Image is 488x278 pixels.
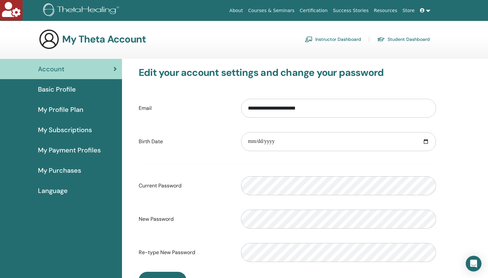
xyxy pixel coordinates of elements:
[305,34,361,44] a: Instructor Dashboard
[377,37,385,42] img: graduation-cap.svg
[134,135,236,148] label: Birth Date
[38,64,64,74] span: Account
[246,5,297,17] a: Courses & Seminars
[371,5,400,17] a: Resources
[62,33,146,45] h3: My Theta Account
[38,165,81,175] span: My Purchases
[134,102,236,114] label: Email
[38,145,101,155] span: My Payment Profiles
[377,34,430,44] a: Student Dashboard
[38,105,83,114] span: My Profile Plan
[134,246,236,259] label: Re-type New Password
[38,186,68,196] span: Language
[466,256,481,271] div: Open Intercom Messenger
[305,36,313,42] img: chalkboard-teacher.svg
[400,5,417,17] a: Store
[38,125,92,135] span: My Subscriptions
[134,213,236,225] label: New Password
[227,5,245,17] a: About
[139,67,436,78] h3: Edit your account settings and change your password
[38,84,76,94] span: Basic Profile
[330,5,371,17] a: Success Stories
[43,3,121,18] img: logo.png
[297,5,330,17] a: Certification
[39,29,60,50] img: generic-user-icon.jpg
[134,180,236,192] label: Current Password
